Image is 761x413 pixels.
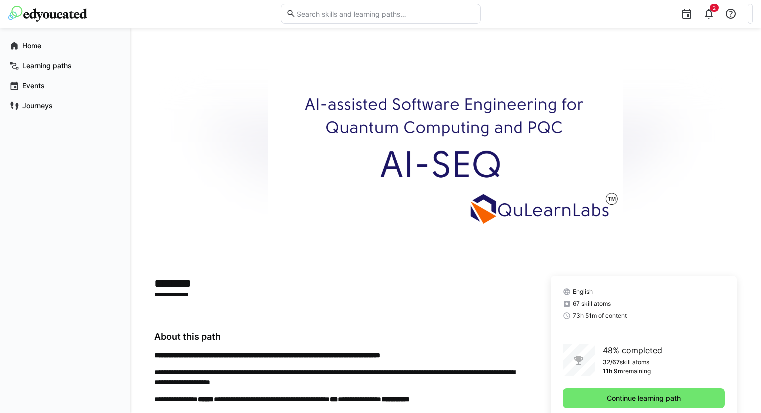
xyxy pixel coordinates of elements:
p: 32/67 [603,358,620,366]
span: 67 skill atoms [573,300,611,308]
button: Continue learning path [563,388,725,408]
h3: About this path [154,331,527,342]
span: English [573,288,593,296]
p: remaining [623,367,651,375]
span: Continue learning path [605,393,682,403]
span: 2 [713,5,716,11]
p: 11h 9m [603,367,623,375]
span: 73h 51m of content [573,312,627,320]
p: skill atoms [620,358,649,366]
p: 48% completed [603,344,662,356]
input: Search skills and learning paths… [296,9,475,18]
